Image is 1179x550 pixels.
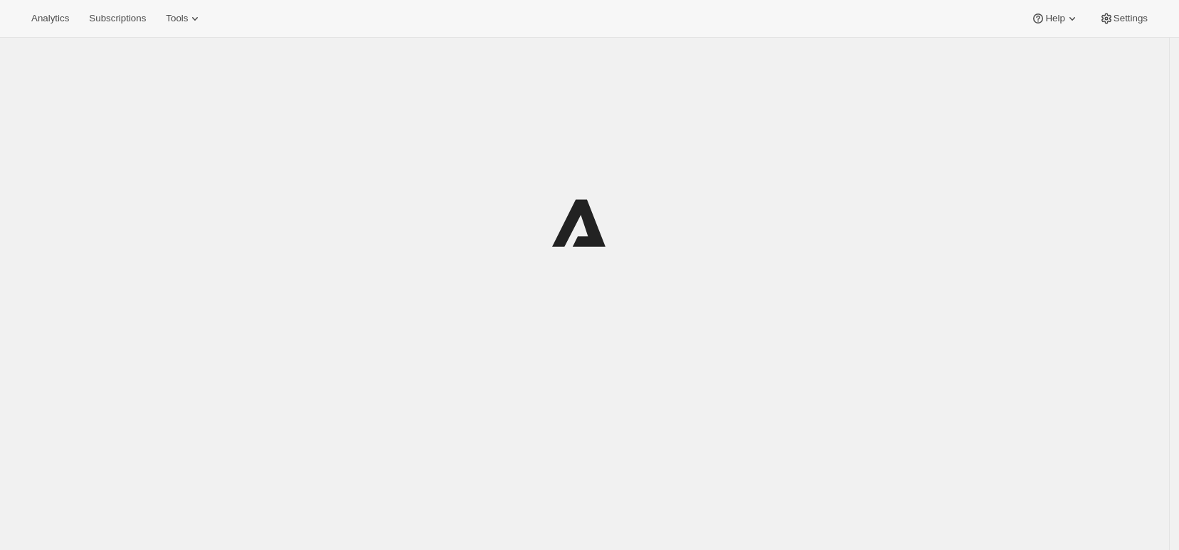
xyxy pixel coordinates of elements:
[166,13,188,24] span: Tools
[157,9,211,28] button: Tools
[80,9,154,28] button: Subscriptions
[1022,9,1087,28] button: Help
[89,13,146,24] span: Subscriptions
[1114,13,1148,24] span: Settings
[1091,9,1156,28] button: Settings
[1045,13,1064,24] span: Help
[23,9,78,28] button: Analytics
[31,13,69,24] span: Analytics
